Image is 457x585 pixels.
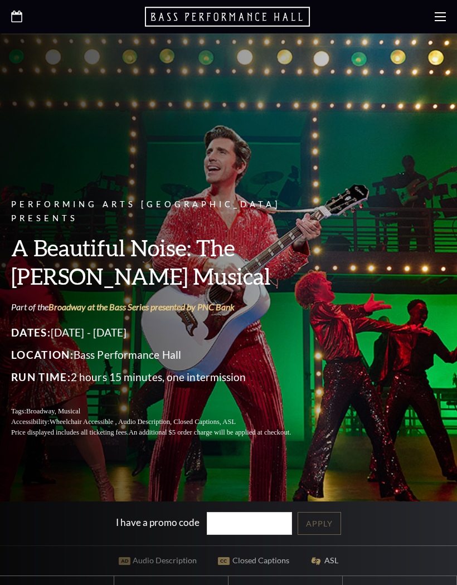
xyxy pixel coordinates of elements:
[11,324,318,342] p: [DATE] - [DATE]
[11,417,318,427] p: Accessibility:
[50,418,236,426] span: Wheelchair Accessible , Audio Description, Closed Captions, ASL
[11,427,318,438] p: Price displayed includes all ticketing fees.
[11,348,74,361] span: Location:
[11,368,318,386] p: 2 hours 15 minutes, one intermission
[11,370,71,383] span: Run Time:
[11,406,318,417] p: Tags:
[48,301,235,312] a: Broadway at the Bass Series presented by PNC Bank
[11,346,318,364] p: Bass Performance Hall
[26,407,80,415] span: Broadway, Musical
[129,428,291,436] span: An additional $5 order charge will be applied at checkout.
[11,326,51,339] span: Dates:
[116,516,200,528] label: I have a promo code
[11,198,318,226] p: Performing Arts [GEOGRAPHIC_DATA] Presents
[11,233,318,290] h3: A Beautiful Noise: The [PERSON_NAME] Musical
[11,301,318,313] p: Part of the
